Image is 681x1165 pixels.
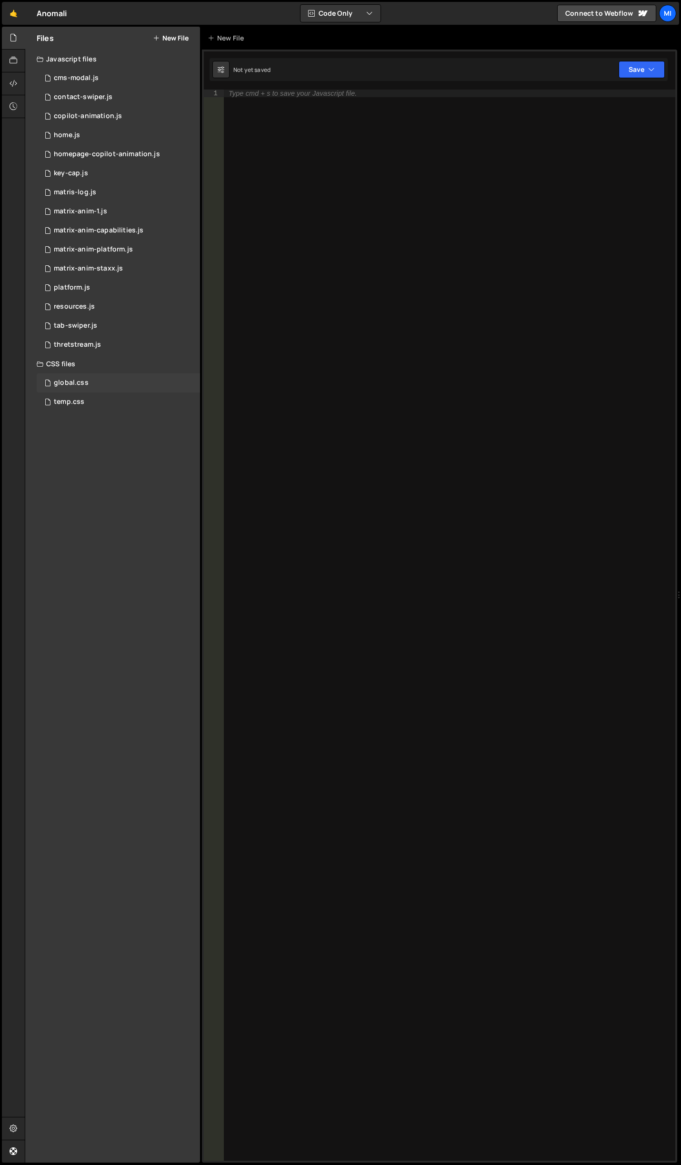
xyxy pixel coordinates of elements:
[37,373,200,392] div: 15093/39455.css
[2,2,25,25] a: 🤙
[233,66,270,74] div: Not yet saved
[54,150,160,159] div: homepage-copilot-animation.js
[54,207,107,216] div: matrix-anim-1.js
[204,90,224,97] div: 1
[54,245,133,254] div: matrix-anim-platform.js
[54,341,101,349] div: thretstream.js
[37,335,200,354] div: 15093/42555.js
[25,50,200,69] div: Javascript files
[37,278,200,297] div: 15093/44024.js
[37,88,200,107] div: 15093/45360.js
[37,316,200,335] div: 15093/44053.js
[54,379,89,387] div: global.css
[54,283,90,292] div: platform.js
[37,107,200,126] div: 15093/44927.js
[153,34,189,42] button: New File
[37,8,67,19] div: Anomali
[229,90,357,97] div: Type cmd + s to save your Javascript file.
[54,112,122,121] div: copilot-animation.js
[619,61,665,78] button: Save
[37,126,200,145] div: 15093/43289.js
[37,297,200,316] div: 15093/44705.js
[659,5,676,22] a: Mi
[37,33,54,43] h2: Files
[54,264,123,273] div: matrix-anim-staxx.js
[37,392,200,412] div: 15093/41680.css
[54,302,95,311] div: resources.js
[37,221,200,240] div: 15093/44497.js
[557,5,656,22] a: Connect to Webflow
[37,164,200,183] div: 15093/44488.js
[300,5,381,22] button: Code Only
[37,183,200,202] div: 15093/44972.js
[54,169,88,178] div: key-cap.js
[25,354,200,373] div: CSS files
[54,226,143,235] div: matrix-anim-capabilities.js
[208,33,248,43] div: New File
[54,398,84,406] div: temp.css
[37,145,200,164] div: 15093/44951.js
[37,69,200,88] div: 15093/42609.js
[37,202,200,221] div: 15093/44468.js
[37,259,200,278] div: 15093/44560.js
[54,321,97,330] div: tab-swiper.js
[54,93,112,101] div: contact-swiper.js
[54,188,96,197] div: matris-log.js
[54,74,99,82] div: cms-modal.js
[54,131,80,140] div: home.js
[37,240,200,259] div: 15093/44547.js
